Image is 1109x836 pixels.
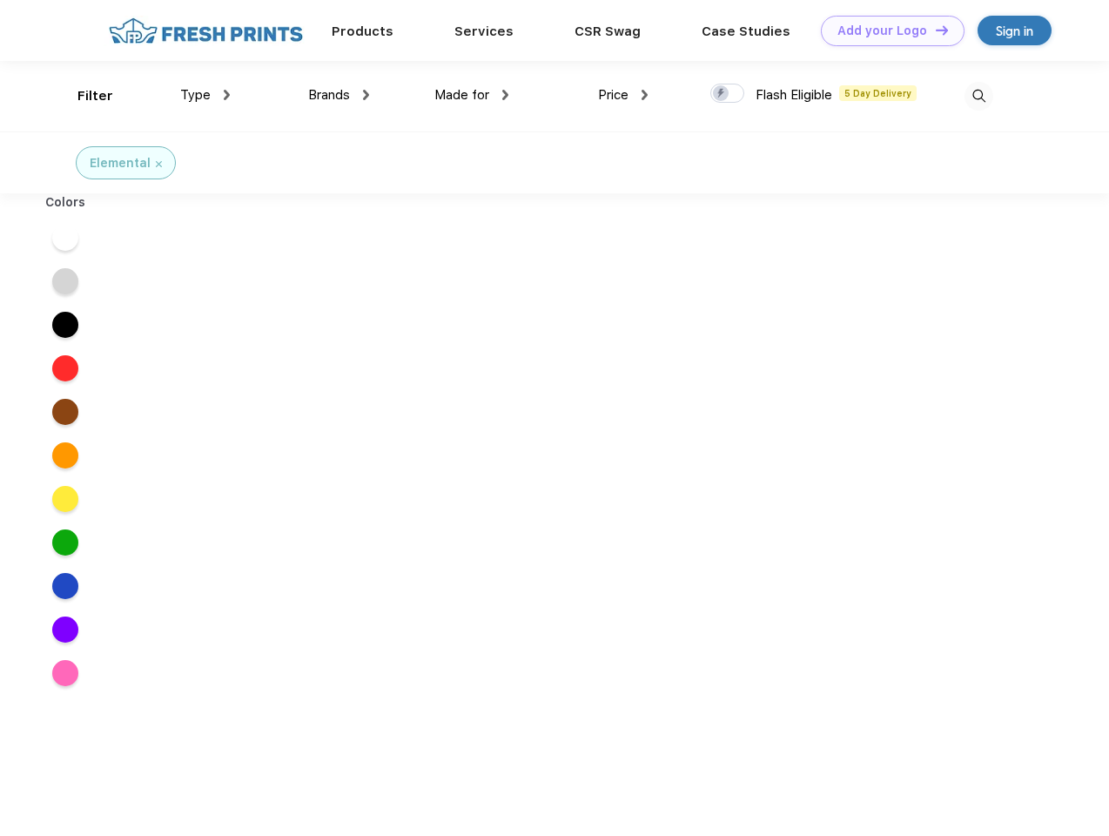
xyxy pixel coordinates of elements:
[308,87,350,103] span: Brands
[224,90,230,100] img: dropdown.png
[598,87,628,103] span: Price
[77,86,113,106] div: Filter
[575,24,641,39] a: CSR Swag
[434,87,489,103] span: Made for
[502,90,508,100] img: dropdown.png
[839,85,917,101] span: 5 Day Delivery
[90,154,151,172] div: Elemental
[837,24,927,38] div: Add your Logo
[642,90,648,100] img: dropdown.png
[332,24,393,39] a: Products
[978,16,1052,45] a: Sign in
[936,25,948,35] img: DT
[996,21,1033,41] div: Sign in
[964,82,993,111] img: desktop_search.svg
[104,16,308,46] img: fo%20logo%202.webp
[756,87,832,103] span: Flash Eligible
[32,193,99,212] div: Colors
[363,90,369,100] img: dropdown.png
[156,161,162,167] img: filter_cancel.svg
[454,24,514,39] a: Services
[180,87,211,103] span: Type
